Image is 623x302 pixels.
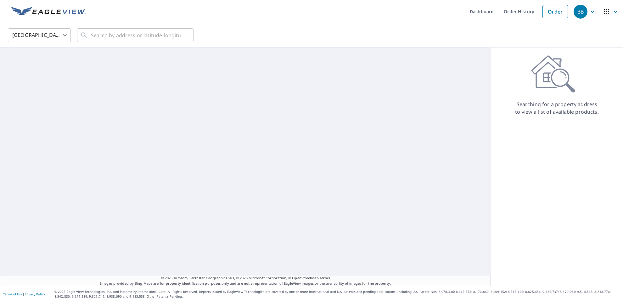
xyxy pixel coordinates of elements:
p: © 2025 Eagle View Technologies, Inc. and Pictometry International Corp. All Rights Reserved. Repo... [54,289,620,299]
p: Searching for a property address to view a list of available products. [515,100,599,116]
a: Order [542,5,568,18]
input: Search by address or latitude-longitude [91,26,181,44]
div: BB [574,5,587,19]
a: Terms of Use [3,292,23,296]
a: Privacy Policy [25,292,45,296]
span: © 2025 TomTom, Earthstar Geographics SIO, © 2025 Microsoft Corporation, © [161,276,330,281]
p: | [3,292,45,296]
div: [GEOGRAPHIC_DATA] [8,26,71,44]
a: Terms [320,276,330,280]
img: EV Logo [11,7,86,16]
a: OpenStreetMap [292,276,318,280]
